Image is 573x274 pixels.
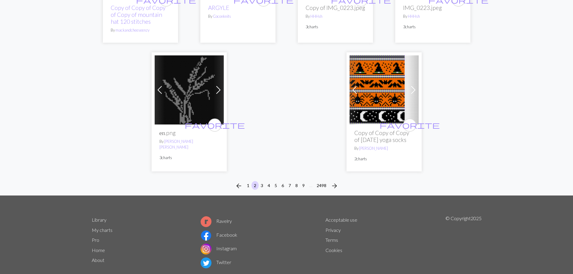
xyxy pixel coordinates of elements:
h2: Copy of Copy of Copy of [DATE] yoga socks [354,129,414,143]
button: Next [328,181,340,191]
span: favorite [185,120,245,130]
a: Cookies [325,247,342,253]
i: favourite [380,119,440,131]
p: By [403,14,463,19]
button: 7 [286,181,293,190]
p: By [208,14,268,19]
a: HHHsh [408,14,420,19]
a: About [92,257,104,263]
button: 1 [245,181,252,190]
button: 3 [258,181,266,190]
p: 3 charts [403,24,463,30]
p: By [111,27,170,33]
a: mackandcheeseenzy [116,28,149,32]
a: ARGYLE [208,4,229,11]
a: Instagram [201,245,237,251]
img: Twitter logo [201,257,211,268]
img: Ravelry logo [201,216,211,227]
a: Facebook [201,232,237,238]
p: By [306,14,365,19]
a: еп.png [155,86,224,92]
i: Next [331,182,338,189]
button: 6 [279,181,286,190]
a: [PERSON_NAME] [PERSON_NAME] [159,139,193,149]
button: 2498 [314,181,329,190]
i: favourite [185,119,245,131]
img: Halloween yoga socks [350,55,419,125]
a: Twitter [201,259,231,265]
p: © Copyright 2025 [445,215,482,269]
a: Pro [92,237,99,243]
a: Copy of Copy of Copy of Copy of mountain hat 120 stitches [111,4,165,25]
a: Home [92,247,105,253]
a: My charts [92,227,112,233]
button: 9 [300,181,307,190]
img: еп.png [155,55,224,125]
p: 3 charts [159,155,219,161]
button: favourite [208,119,221,132]
a: Terms [325,237,338,243]
h2: еп.png [159,129,219,136]
a: Halloween yoga socks [350,86,419,92]
button: favourite [403,119,416,132]
span: arrow_back [235,182,242,190]
p: By [159,139,219,150]
img: Facebook logo [201,230,211,241]
button: 8 [293,181,300,190]
p: By [354,146,414,151]
a: Privacy [325,227,341,233]
button: 5 [272,181,279,190]
button: 2 [251,181,259,190]
span: favorite [380,120,440,130]
h2: Copy of IMG_0223.jpeg [306,4,365,11]
a: Coconknits [213,14,231,19]
a: HHHsh [310,14,322,19]
a: Acceptable use [325,217,357,223]
nav: Page navigation [233,181,340,191]
span: arrow_forward [331,182,338,190]
p: 3 charts [306,24,365,30]
button: 4 [265,181,273,190]
a: Ravelry [201,218,232,224]
a: Library [92,217,106,223]
button: Previous [233,181,245,191]
i: Previous [235,182,242,189]
img: Instagram logo [201,244,211,254]
h2: IMG_0223.jpeg [403,4,463,11]
a: [PERSON_NAME] [359,146,388,151]
p: 2 charts [354,156,414,162]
